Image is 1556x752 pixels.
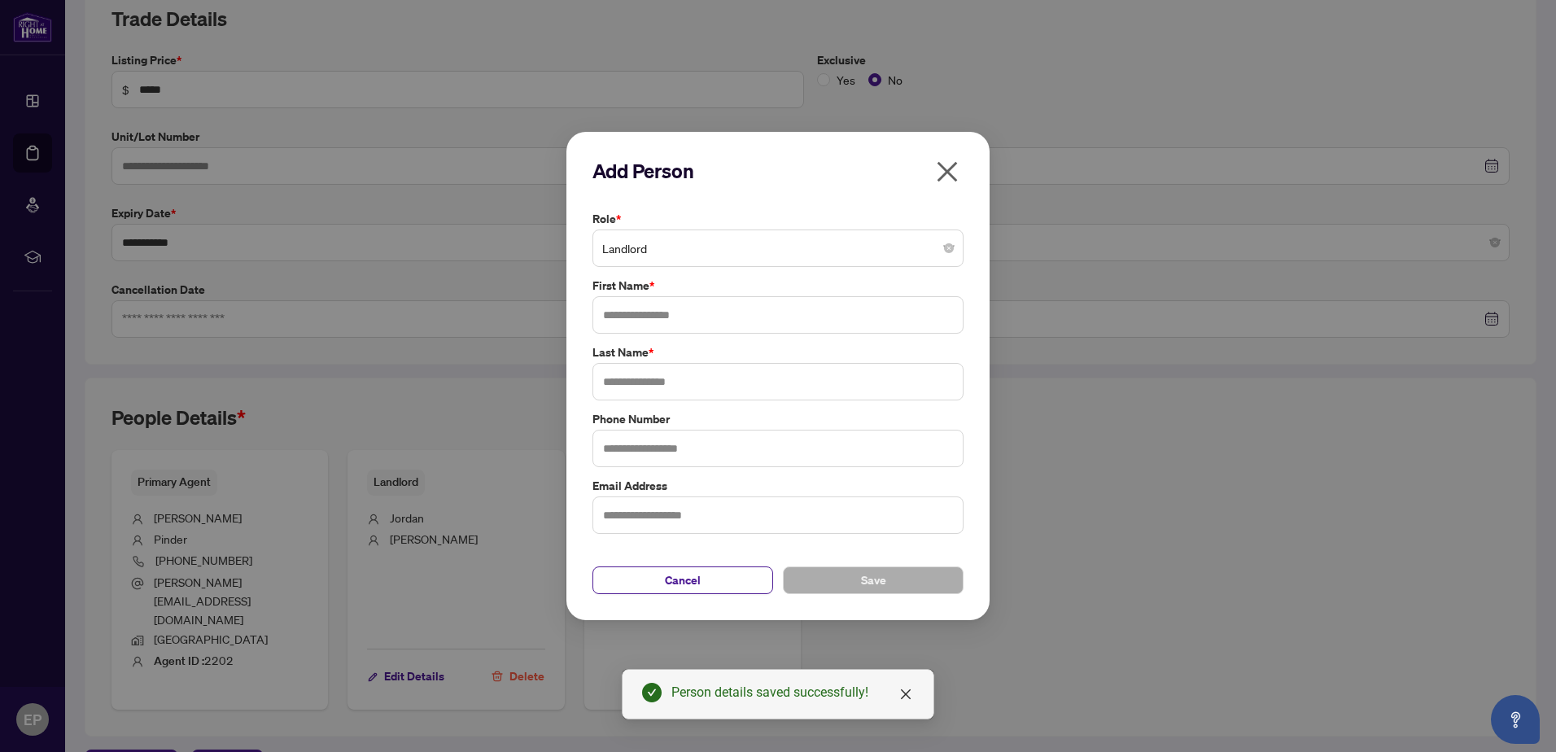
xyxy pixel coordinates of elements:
button: Open asap [1491,695,1540,744]
label: Last Name [592,343,964,361]
span: Cancel [665,567,701,593]
span: check-circle [642,683,662,702]
label: Phone Number [592,410,964,428]
button: Cancel [592,566,773,594]
a: Close [897,685,915,703]
span: Landlord [602,233,954,264]
h2: Add Person [592,158,964,184]
span: close-circle [944,243,954,253]
label: Email Address [592,477,964,495]
button: Save [783,566,964,594]
span: close [934,159,960,185]
label: Role [592,210,964,228]
label: First Name [592,277,964,295]
span: close [899,688,912,701]
div: Person details saved successfully! [671,683,914,702]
